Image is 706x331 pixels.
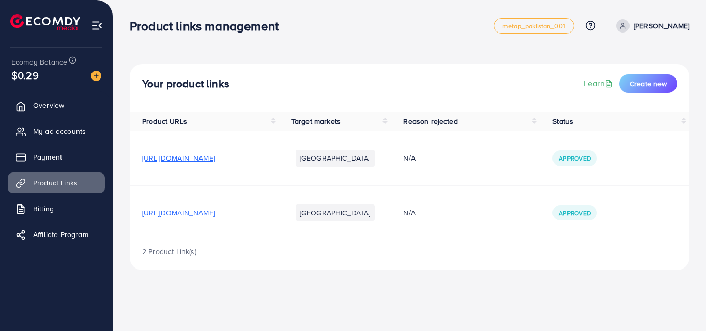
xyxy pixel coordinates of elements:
a: Payment [8,147,105,167]
span: Approved [559,154,591,163]
li: [GEOGRAPHIC_DATA] [296,150,375,166]
a: My ad accounts [8,121,105,141]
span: [URL][DOMAIN_NAME] [142,208,215,218]
span: Product Links [33,178,78,188]
span: 2 Product Link(s) [142,246,196,257]
span: Overview [33,100,64,111]
h4: Your product links [142,77,229,90]
span: [URL][DOMAIN_NAME] [142,153,215,163]
span: Payment [33,152,62,162]
a: Affiliate Program [8,224,105,245]
span: Target markets [291,116,341,127]
span: Reason rejected [403,116,457,127]
p: [PERSON_NAME] [634,20,689,32]
img: logo [10,14,80,30]
span: Ecomdy Balance [11,57,67,67]
span: Product URLs [142,116,187,127]
span: $0.29 [11,68,39,83]
span: Create new [630,78,667,89]
img: image [91,71,101,81]
a: metap_pakistan_001 [494,18,574,34]
li: [GEOGRAPHIC_DATA] [296,204,375,221]
img: menu [91,20,103,31]
a: [PERSON_NAME] [612,19,689,33]
a: Billing [8,198,105,219]
span: Status [552,116,573,127]
iframe: Chat [662,285,698,323]
span: Approved [559,209,591,217]
a: Learn [584,77,615,89]
span: N/A [403,208,415,218]
span: Billing [33,203,54,214]
span: N/A [403,153,415,163]
a: Product Links [8,172,105,193]
button: Create new [619,74,677,93]
a: Overview [8,95,105,116]
h3: Product links management [130,19,287,34]
span: My ad accounts [33,126,86,136]
span: metap_pakistan_001 [502,23,565,29]
span: Affiliate Program [33,229,88,240]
